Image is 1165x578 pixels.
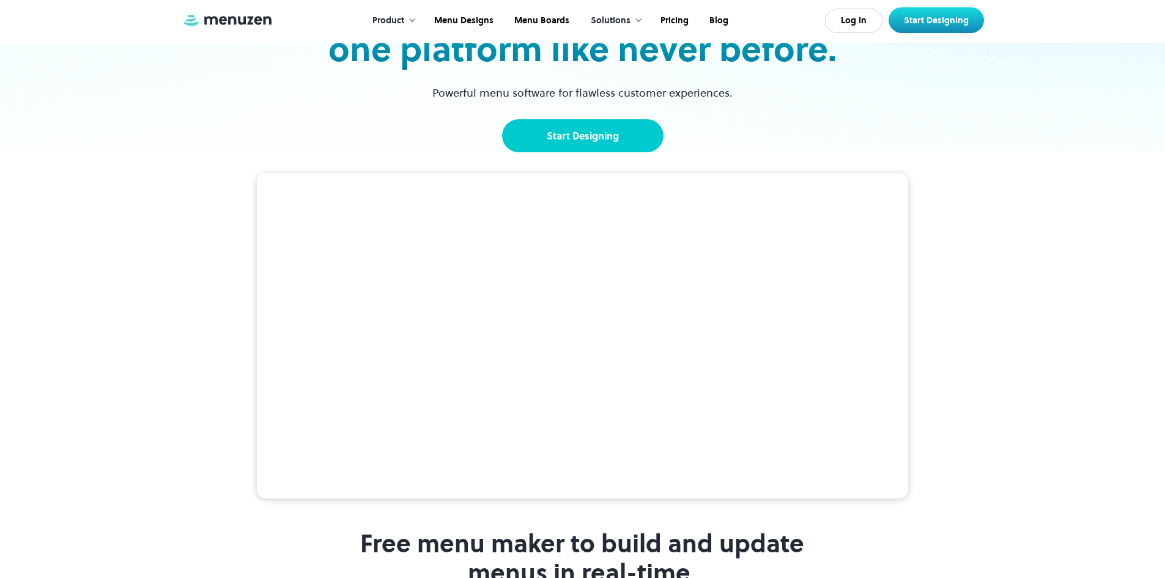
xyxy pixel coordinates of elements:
div: Product [372,14,404,28]
a: Menu Boards [503,2,579,40]
p: Powerful menu software for flawless customer experiences. [417,84,748,101]
a: Menu Designs [423,2,503,40]
a: Pricing [649,2,698,40]
div: Solutions [579,2,649,40]
a: Blog [698,2,738,40]
a: Start Designing [889,7,984,33]
a: Log In [825,9,882,33]
div: Solutions [591,14,631,28]
a: Start Designing [502,119,664,152]
div: Product [360,2,423,40]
